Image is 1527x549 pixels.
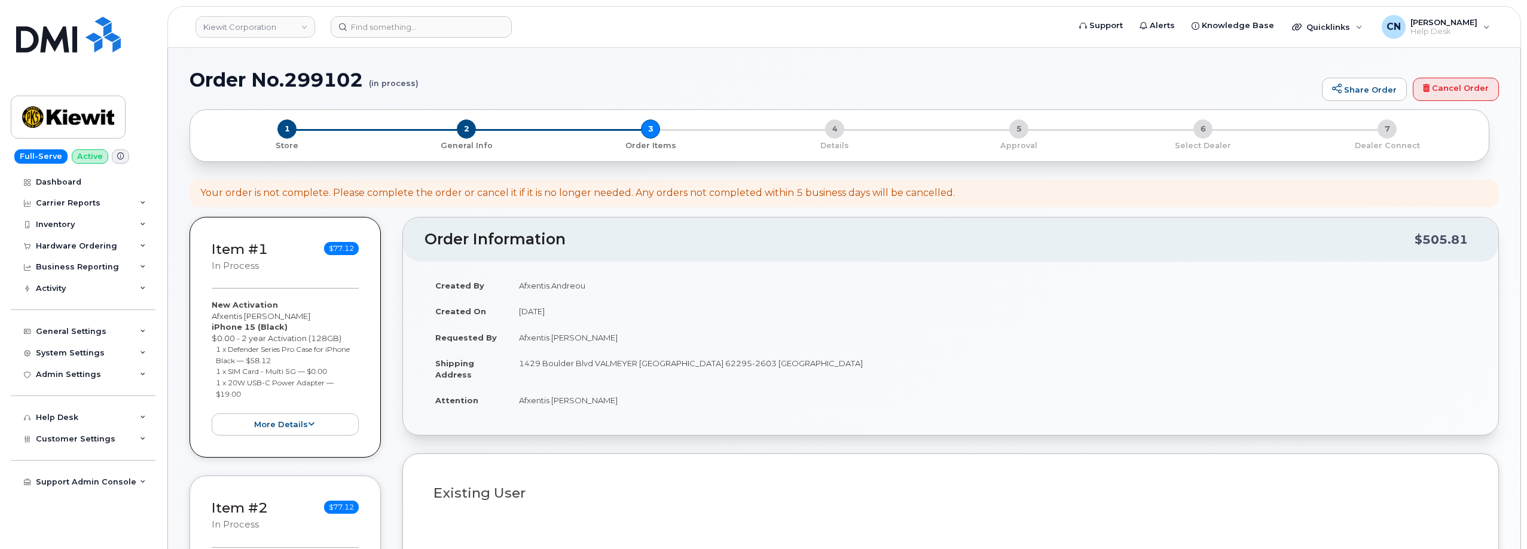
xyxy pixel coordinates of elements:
strong: Attention [435,395,478,405]
a: Cancel Order [1413,78,1499,102]
strong: Created On [435,306,486,316]
td: Afxentis.Andreou [508,272,1477,299]
h2: Order Information [424,231,1415,248]
div: Afxentis [PERSON_NAME] $0.00 - 2 year Activation (128GB) [212,299,359,435]
small: in process [212,519,259,530]
p: Store [204,140,369,151]
small: in process [212,260,259,271]
small: 1 x Defender Series Pro Case for iPhone Black — $58.12 [216,345,350,365]
a: Item #2 [212,499,268,516]
button: more details [212,413,359,435]
small: 1 x SIM Card - Multi 5G — $0.00 [216,367,327,376]
td: [DATE] [508,298,1477,324]
p: General Info [379,140,554,151]
a: Item #1 [212,241,268,257]
a: 1 Store [200,139,374,151]
strong: Requested By [435,333,497,342]
strong: Created By [435,281,484,290]
h3: Existing User [433,486,1468,501]
small: (in process) [369,69,419,88]
h1: Order No.299102 [190,69,1316,90]
a: Share Order [1322,78,1407,102]
span: 1 [277,119,297,139]
td: Afxentis [PERSON_NAME] [508,387,1477,413]
div: Your order is not complete. Please complete the order or cancel it if it is no longer needed. Any... [200,186,955,200]
strong: New Activation [212,300,278,309]
span: 2 [457,119,476,139]
span: $77.12 [324,242,359,255]
td: 1429 Boulder Blvd VALMEYER [GEOGRAPHIC_DATA] 62295-2603 [GEOGRAPHIC_DATA] [508,350,1477,387]
div: $505.81 [1415,228,1468,251]
strong: iPhone 15 (Black) [212,322,288,332]
strong: Shipping Address [435,358,474,379]
small: 1 x 20W USB-C Power Adapter — $19.00 [216,378,334,398]
span: $77.12 [324,501,359,514]
td: Afxentis [PERSON_NAME] [508,324,1477,351]
a: 2 General Info [374,139,558,151]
